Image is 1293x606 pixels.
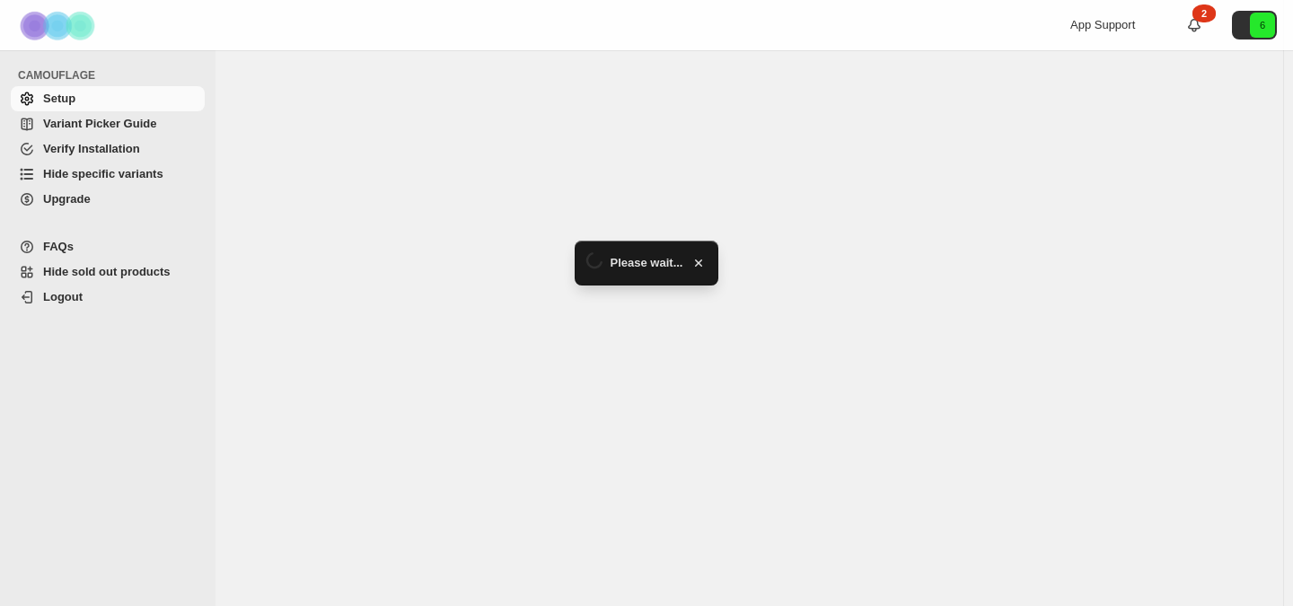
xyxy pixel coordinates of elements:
span: Logout [43,290,83,303]
span: Avatar with initials 6 [1250,13,1275,38]
div: 2 [1192,4,1216,22]
a: Verify Installation [11,136,205,162]
span: CAMOUFLAGE [18,68,207,83]
span: Upgrade [43,192,91,206]
button: Avatar with initials 6 [1232,11,1277,40]
a: Hide sold out products [11,259,205,285]
span: Verify Installation [43,142,140,155]
a: FAQs [11,234,205,259]
text: 6 [1260,20,1265,31]
a: Variant Picker Guide [11,111,205,136]
span: Hide sold out products [43,265,171,278]
span: App Support [1070,18,1135,31]
img: Camouflage [14,1,104,50]
a: Hide specific variants [11,162,205,187]
a: Logout [11,285,205,310]
a: Setup [11,86,205,111]
span: Please wait... [611,254,683,272]
span: Setup [43,92,75,105]
a: Upgrade [11,187,205,212]
a: 2 [1185,16,1203,34]
span: Hide specific variants [43,167,163,180]
span: Variant Picker Guide [43,117,156,130]
span: FAQs [43,240,74,253]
